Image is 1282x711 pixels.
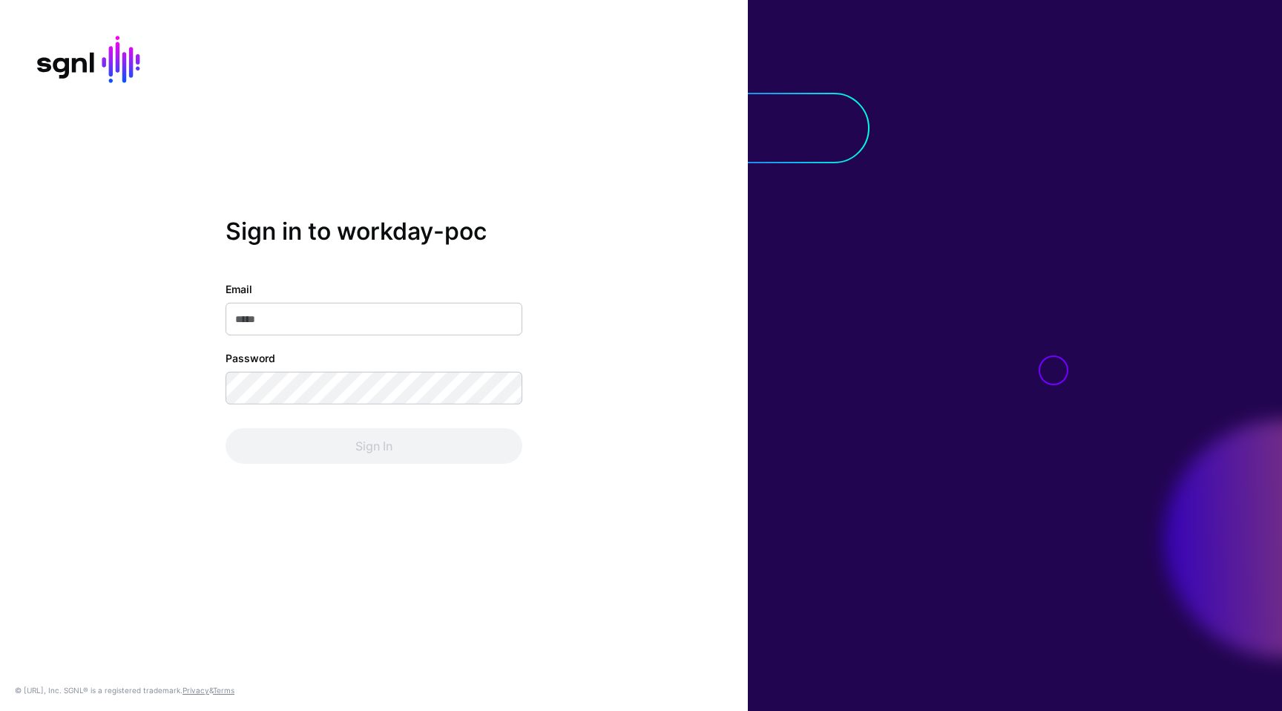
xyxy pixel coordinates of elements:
[183,686,209,695] a: Privacy
[226,281,252,297] label: Email
[213,686,234,695] a: Terms
[15,684,234,696] div: © [URL], Inc. SGNL® is a registered trademark. &
[226,217,522,246] h2: Sign in to workday-poc
[226,350,275,366] label: Password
